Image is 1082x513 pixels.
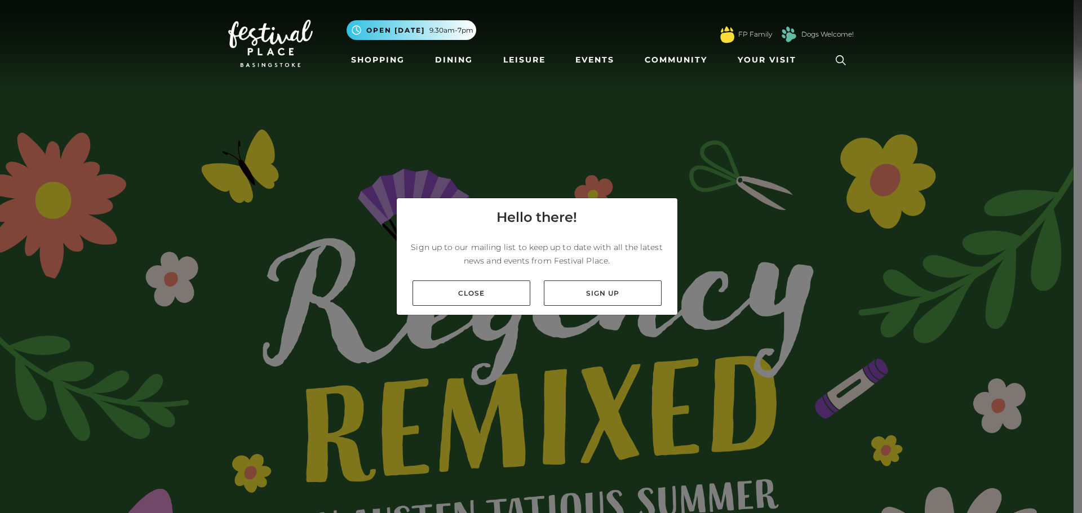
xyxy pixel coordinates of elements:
h4: Hello there! [496,207,577,227]
p: Sign up to our mailing list to keep up to date with all the latest news and events from Festival ... [406,240,668,267]
span: Your Visit [738,54,796,66]
a: Your Visit [733,50,806,70]
a: Close [413,280,530,306]
button: Open [DATE] 9.30am-7pm [347,20,476,40]
a: Shopping [347,50,409,70]
a: FP Family [738,29,772,39]
a: Dogs Welcome! [801,29,854,39]
a: Dining [431,50,477,70]
span: 9.30am-7pm [429,25,473,35]
span: Open [DATE] [366,25,425,35]
a: Community [640,50,712,70]
a: Leisure [499,50,550,70]
a: Sign up [544,280,662,306]
img: Festival Place Logo [228,20,313,67]
a: Events [571,50,619,70]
